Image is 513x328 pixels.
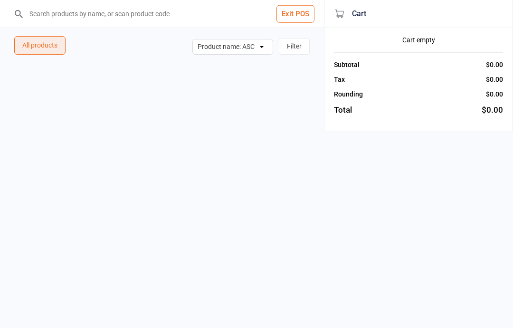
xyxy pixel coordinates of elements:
[279,38,310,55] button: Filter
[334,104,352,116] div: Total
[334,35,503,45] div: Cart empty
[276,5,314,23] button: Exit POS
[486,60,503,70] div: $0.00
[14,36,66,55] div: All products
[486,75,503,85] div: $0.00
[486,89,503,99] div: $0.00
[482,104,503,116] div: $0.00
[334,60,360,70] div: Subtotal
[334,89,363,99] div: Rounding
[334,75,345,85] div: Tax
